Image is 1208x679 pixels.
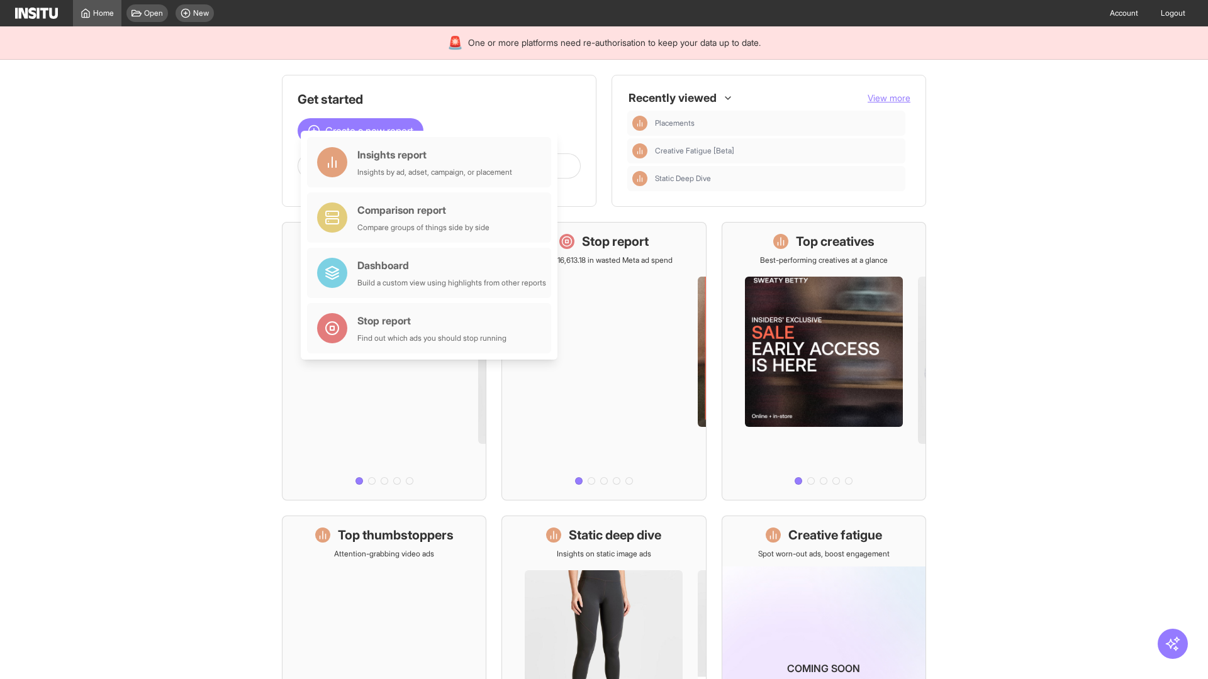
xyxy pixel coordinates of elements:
[193,8,209,18] span: New
[557,549,651,559] p: Insights on static image ads
[655,118,900,128] span: Placements
[338,526,454,544] h1: Top thumbstoppers
[655,118,695,128] span: Placements
[447,34,463,52] div: 🚨
[357,223,489,233] div: Compare groups of things side by side
[796,233,875,250] h1: Top creatives
[15,8,58,19] img: Logo
[357,202,489,218] div: Comparison report
[535,255,673,265] p: Save £16,613.18 in wasted Meta ad spend
[298,91,581,108] h1: Get started
[93,8,114,18] span: Home
[298,118,423,143] button: Create a new report
[655,146,734,156] span: Creative Fatigue [Beta]
[357,333,506,343] div: Find out which ads you should stop running
[655,146,900,156] span: Creative Fatigue [Beta]
[144,8,163,18] span: Open
[468,36,761,49] span: One or more platforms need re-authorisation to keep your data up to date.
[357,147,512,162] div: Insights report
[501,222,706,500] a: Stop reportSave £16,613.18 in wasted Meta ad spend
[632,143,647,158] div: Insights
[357,278,546,288] div: Build a custom view using highlights from other reports
[868,92,910,103] span: View more
[334,549,434,559] p: Attention-grabbing video ads
[282,222,486,500] a: What's live nowSee all active ads instantly
[722,222,926,500] a: Top creativesBest-performing creatives at a glance
[632,116,647,131] div: Insights
[357,258,546,273] div: Dashboard
[582,233,649,250] h1: Stop report
[760,255,888,265] p: Best-performing creatives at a glance
[655,174,900,184] span: Static Deep Dive
[655,174,711,184] span: Static Deep Dive
[325,123,413,138] span: Create a new report
[357,167,512,177] div: Insights by ad, adset, campaign, or placement
[632,171,647,186] div: Insights
[868,92,910,104] button: View more
[569,526,661,544] h1: Static deep dive
[357,313,506,328] div: Stop report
